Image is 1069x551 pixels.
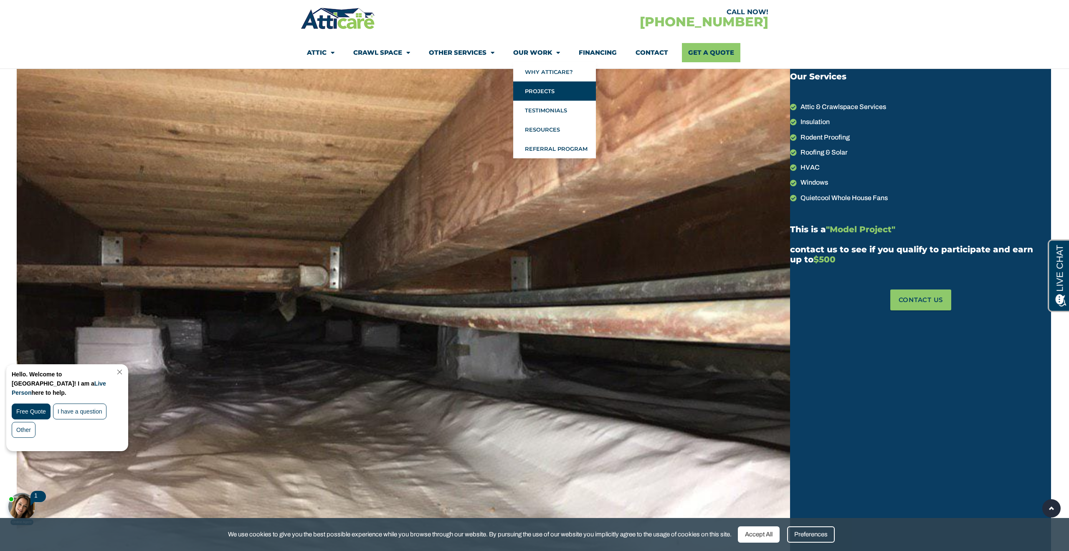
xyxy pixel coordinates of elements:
a: Crawl Space [353,43,410,62]
a: Windows [790,177,1051,188]
span: Insulation [798,117,830,127]
a: Insulation [790,117,1051,127]
h4: This is a contact us to see if you qualify to participate and earn up to [790,224,1047,264]
span: Windows [798,177,828,188]
span: HVAC [798,162,820,173]
span: $500 [813,254,836,264]
a: Rodent Proofing [790,132,1051,143]
a: Referral Program [513,139,596,158]
iframe: Chat Invitation [4,362,138,526]
a: Quietcool Whole House Fans [790,193,1051,203]
span: "Model Project" [826,224,895,234]
span: Attic & Crawlspace Services [798,102,886,112]
div: Accept All [738,526,780,543]
a: Projects [513,81,596,101]
a: Attic & Crawlspace Services [790,102,1051,112]
a: Why Atticare? [513,62,596,81]
ul: Our Work [513,62,596,158]
a: Testimonials [513,101,596,120]
nav: Menu [307,43,762,62]
a: Other Services [429,43,494,62]
a: Contact [636,43,668,62]
span: Rodent Proofing [798,132,850,143]
a: Resources [513,120,596,139]
div: CALL NOW! [534,9,768,15]
a: Attic [307,43,334,62]
a: Our Work [513,43,560,62]
div: Preferences [787,526,835,543]
a: Get A Quote [682,43,740,62]
span: Roofing & Solar [798,147,848,158]
span: Opens a chat window [20,7,67,17]
span: We use cookies to give you the best possible experience while you browse through our website. By ... [228,529,732,540]
a: Financing [579,43,617,62]
a: Contact us [890,289,952,310]
span: Quietcool Whole House Fans [798,193,888,203]
a: Roofing & Solar [790,147,1051,158]
h4: Our Services [790,72,1047,81]
span: Contact us [899,294,943,306]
